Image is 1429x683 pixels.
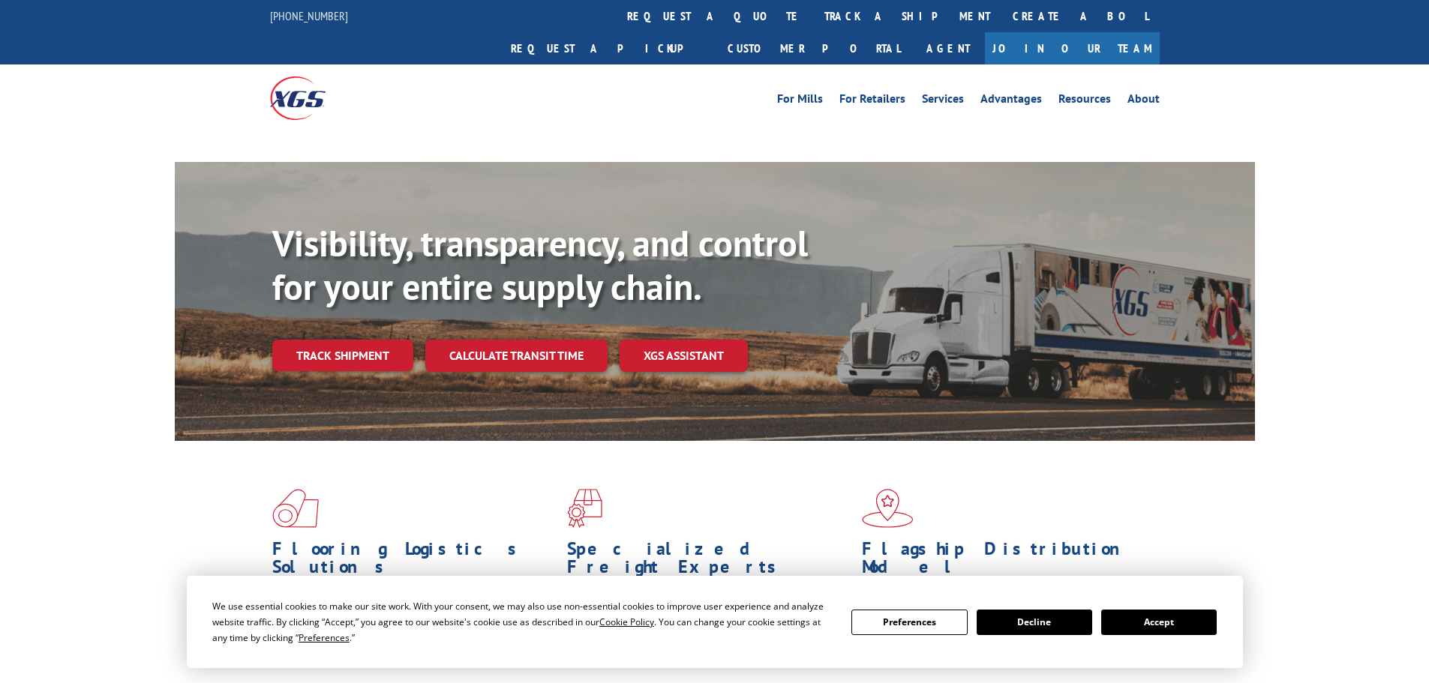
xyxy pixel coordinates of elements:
[980,93,1042,109] a: Advantages
[425,340,608,372] a: Calculate transit time
[985,32,1160,64] a: Join Our Team
[567,489,602,528] img: xgs-icon-focused-on-flooring-red
[777,93,823,109] a: For Mills
[839,93,905,109] a: For Retailers
[272,489,319,528] img: xgs-icon-total-supply-chain-intelligence-red
[862,489,914,528] img: xgs-icon-flagship-distribution-model-red
[911,32,985,64] a: Agent
[862,540,1145,583] h1: Flagship Distribution Model
[599,616,654,628] span: Cookie Policy
[187,576,1243,668] div: Cookie Consent Prompt
[716,32,911,64] a: Customer Portal
[299,631,350,644] span: Preferences
[567,540,851,583] h1: Specialized Freight Experts
[272,340,413,371] a: Track shipment
[1127,93,1160,109] a: About
[977,610,1092,635] button: Decline
[1058,93,1111,109] a: Resources
[922,93,964,109] a: Services
[270,8,348,23] a: [PHONE_NUMBER]
[212,598,833,646] div: We use essential cookies to make our site work. With your consent, we may also use non-essential ...
[272,220,808,310] b: Visibility, transparency, and control for your entire supply chain.
[851,610,967,635] button: Preferences
[272,540,556,583] h1: Flooring Logistics Solutions
[500,32,716,64] a: Request a pickup
[1101,610,1217,635] button: Accept
[620,340,748,372] a: XGS ASSISTANT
